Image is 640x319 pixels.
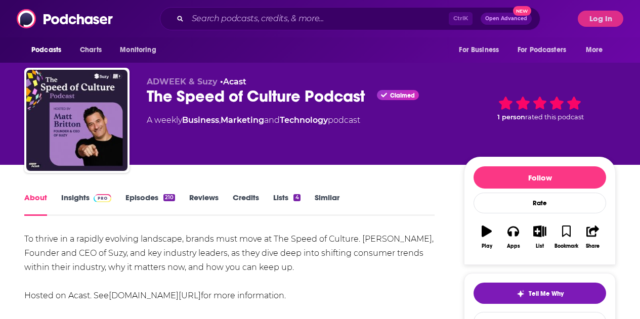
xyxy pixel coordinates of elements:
[459,43,499,57] span: For Business
[529,290,564,298] span: Tell Me Why
[554,243,578,249] div: Bookmark
[578,11,623,27] button: Log In
[147,114,360,126] div: A weekly podcast
[525,113,584,121] span: rated this podcast
[497,113,525,121] span: 1 person
[24,232,435,303] div: To thrive in a rapidly evolving landscape, brands must move at The Speed of Culture. [PERSON_NAME...
[120,43,156,57] span: Monitoring
[507,243,520,249] div: Apps
[280,115,328,125] a: Technology
[474,193,606,213] div: Rate
[189,193,219,216] a: Reviews
[125,193,175,216] a: Episodes210
[517,290,525,298] img: tell me why sparkle
[315,193,339,216] a: Similar
[485,16,527,21] span: Open Advanced
[188,11,449,27] input: Search podcasts, credits, & more...
[223,77,246,86] a: Acast
[273,193,300,216] a: Lists4
[390,93,415,98] span: Claimed
[163,194,175,201] div: 210
[17,9,114,28] img: Podchaser - Follow, Share and Rate Podcasts
[481,13,532,25] button: Open AdvancedNew
[147,77,218,86] span: ADWEEK & Suzy
[474,219,500,255] button: Play
[293,194,300,201] div: 4
[182,115,219,125] a: Business
[500,219,526,255] button: Apps
[24,40,74,60] button: open menu
[513,6,531,16] span: New
[109,291,201,300] a: [DOMAIN_NAME][URL]
[482,243,492,249] div: Play
[449,12,473,25] span: Ctrl K
[553,219,579,255] button: Bookmark
[527,219,553,255] button: List
[264,115,280,125] span: and
[474,283,606,304] button: tell me why sparkleTell Me Why
[160,7,540,30] div: Search podcasts, credits, & more...
[464,77,616,140] div: 1 personrated this podcast
[579,40,616,60] button: open menu
[26,70,127,171] img: The Speed of Culture Podcast
[221,115,264,125] a: Marketing
[219,115,221,125] span: ,
[233,193,259,216] a: Credits
[113,40,169,60] button: open menu
[80,43,102,57] span: Charts
[24,193,47,216] a: About
[536,243,544,249] div: List
[586,43,603,57] span: More
[94,194,111,202] img: Podchaser Pro
[452,40,511,60] button: open menu
[586,243,600,249] div: Share
[73,40,108,60] a: Charts
[580,219,606,255] button: Share
[31,43,61,57] span: Podcasts
[61,193,111,216] a: InsightsPodchaser Pro
[518,43,566,57] span: For Podcasters
[220,77,246,86] span: •
[474,166,606,189] button: Follow
[511,40,581,60] button: open menu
